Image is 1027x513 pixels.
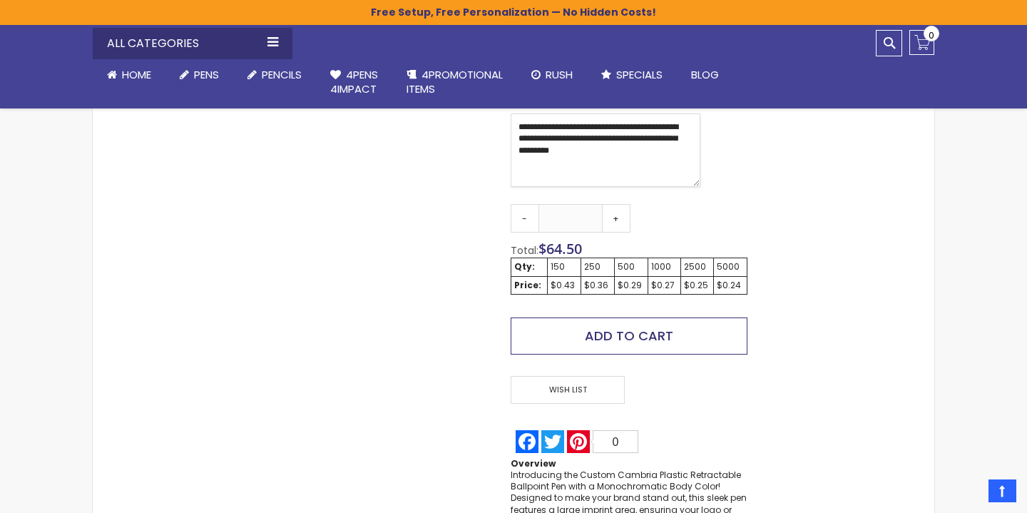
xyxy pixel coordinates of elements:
span: 0 [929,29,934,42]
span: Rush [546,67,573,82]
a: Twitter [540,430,566,453]
span: Total: [511,243,538,258]
strong: Overview [511,457,556,469]
span: Add to Cart [585,327,673,345]
a: Pinterest0 [566,430,640,453]
a: 0 [909,30,934,55]
button: Add to Cart [511,318,747,355]
a: Blog [677,59,733,91]
div: $0.29 [618,280,645,291]
span: Pencils [262,67,302,82]
div: 5000 [717,261,744,273]
a: Home [93,59,165,91]
a: Wish List [511,376,629,404]
span: Pens [194,67,219,82]
a: 4PROMOTIONALITEMS [392,59,517,106]
span: 4Pens 4impact [330,67,378,96]
a: Specials [587,59,677,91]
span: Blog [691,67,719,82]
span: Home [122,67,151,82]
a: Pens [165,59,233,91]
strong: Qty: [514,260,535,273]
strong: Price: [514,279,541,291]
span: 64.50 [546,239,582,258]
a: Pencils [233,59,316,91]
a: Rush [517,59,587,91]
a: Facebook [514,430,540,453]
div: $0.25 [684,280,711,291]
div: 1000 [651,261,678,273]
div: $0.36 [584,280,611,291]
span: Specials [616,67,663,82]
span: $ [538,239,582,258]
div: All Categories [93,28,292,59]
a: Top [988,479,1016,502]
div: 150 [551,261,578,273]
a: - [511,204,539,233]
a: + [602,204,630,233]
a: 4Pens4impact [316,59,392,106]
span: Wish List [511,376,625,404]
span: 0 [613,436,619,448]
div: 250 [584,261,611,273]
div: 500 [618,261,645,273]
div: $0.43 [551,280,578,291]
span: 4PROMOTIONAL ITEMS [407,67,503,96]
div: $0.27 [651,280,678,291]
div: 2500 [684,261,711,273]
div: $0.24 [717,280,744,291]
